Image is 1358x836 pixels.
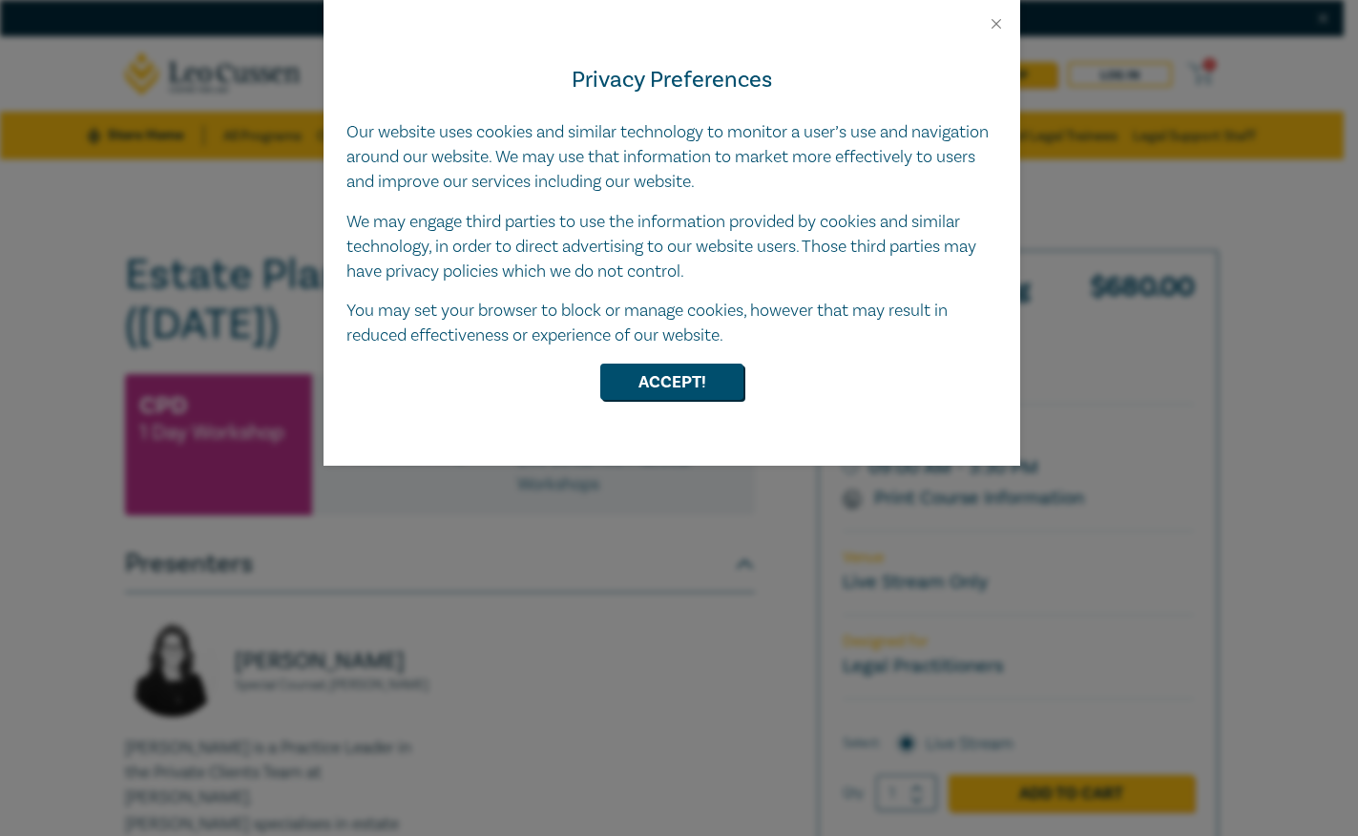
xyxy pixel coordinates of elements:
[346,210,997,284] p: We may engage third parties to use the information provided by cookies and similar technology, in...
[988,15,1005,32] button: Close
[346,299,997,348] p: You may set your browser to block or manage cookies, however that may result in reduced effective...
[600,364,743,400] button: Accept!
[346,120,997,195] p: Our website uses cookies and similar technology to monitor a user’s use and navigation around our...
[346,63,997,97] h4: Privacy Preferences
